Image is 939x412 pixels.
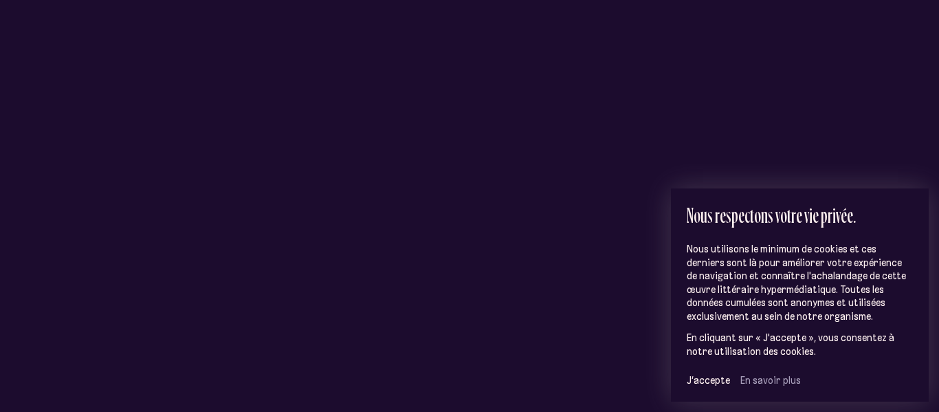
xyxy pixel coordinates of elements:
[687,204,914,226] h2: Nous respectons votre vie privée.
[687,374,730,387] button: J’accepte
[740,374,801,387] a: En savoir plus
[687,332,914,358] p: En cliquant sur « J'accepte », vous consentez à notre utilisation des cookies.
[687,243,914,323] p: Nous utilisons le minimum de cookies et ces derniers sont là pour améliorer votre expérience de n...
